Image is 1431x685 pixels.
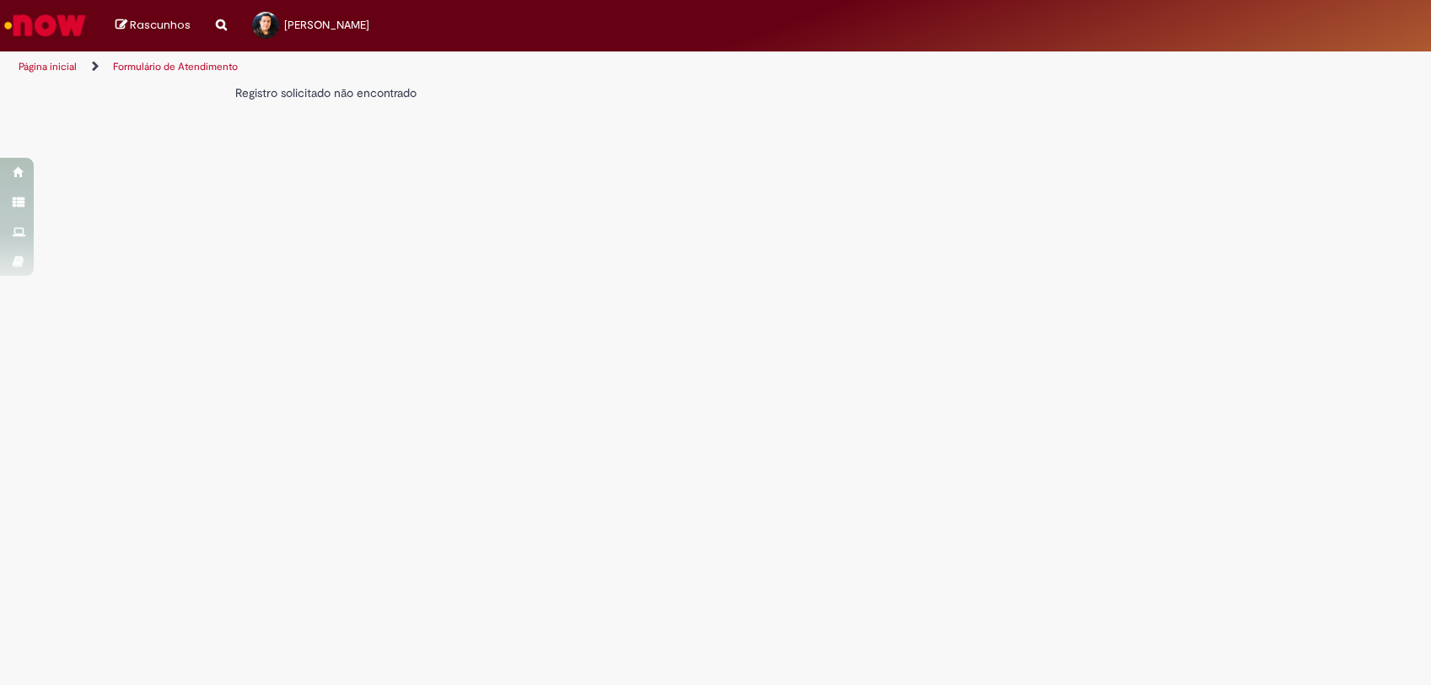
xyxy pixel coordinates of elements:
img: ServiceNow [2,8,89,42]
div: Registro solicitado não encontrado [235,84,950,101]
a: Rascunhos [116,18,191,34]
span: [PERSON_NAME] [284,18,369,32]
a: Página inicial [19,60,77,73]
ul: Trilhas de página [13,51,941,83]
span: Rascunhos [130,17,191,33]
a: Formulário de Atendimento [113,60,238,73]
